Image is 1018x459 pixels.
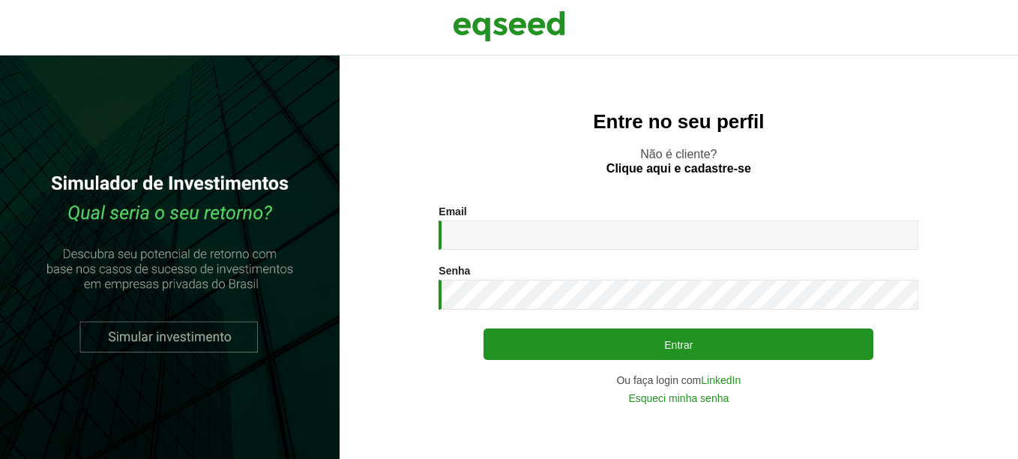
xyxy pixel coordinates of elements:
[439,375,918,385] div: Ou faça login com
[453,7,565,45] img: EqSeed Logo
[370,111,988,133] h2: Entre no seu perfil
[701,375,741,385] a: LinkedIn
[606,163,751,175] a: Clique aqui e cadastre-se
[370,147,988,175] p: Não é cliente?
[484,328,873,360] button: Entrar
[439,265,470,276] label: Senha
[628,393,729,403] a: Esqueci minha senha
[439,206,466,217] label: Email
